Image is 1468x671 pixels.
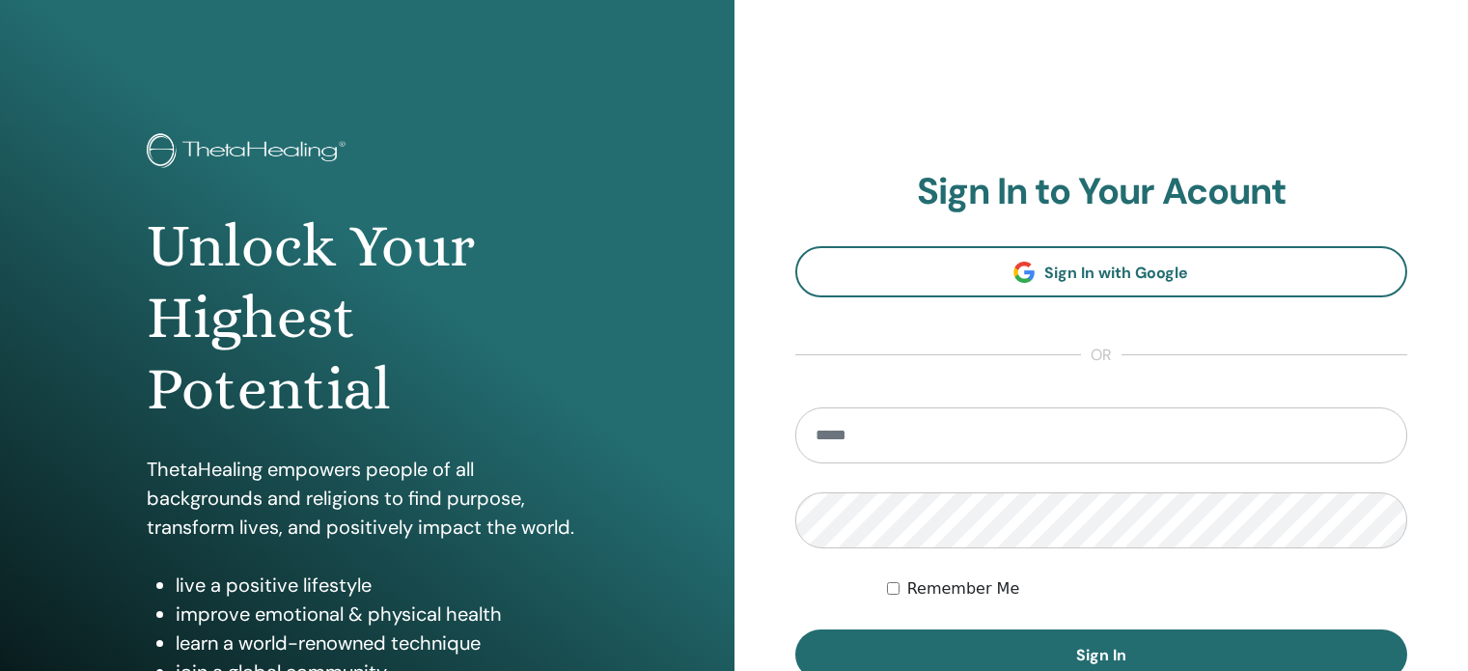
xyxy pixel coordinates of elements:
[887,577,1407,601] div: Keep me authenticated indefinitely or until I manually logout
[176,600,588,629] li: improve emotional & physical health
[176,629,588,657] li: learn a world-renowned technique
[147,210,588,426] h1: Unlock Your Highest Potential
[1076,645,1126,665] span: Sign In
[795,246,1408,297] a: Sign In with Google
[1081,344,1122,367] span: or
[795,170,1408,214] h2: Sign In to Your Acount
[147,455,588,542] p: ThetaHealing empowers people of all backgrounds and religions to find purpose, transform lives, a...
[176,571,588,600] li: live a positive lifestyle
[1044,263,1188,283] span: Sign In with Google
[907,577,1020,601] label: Remember Me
